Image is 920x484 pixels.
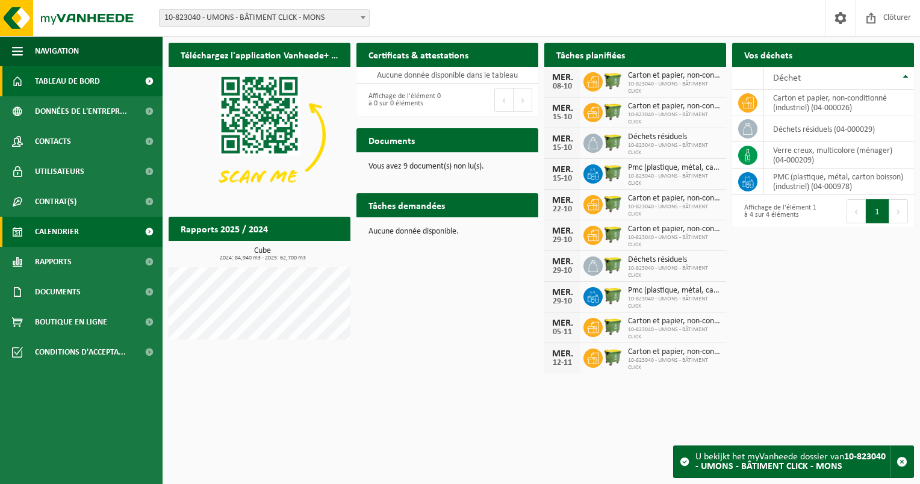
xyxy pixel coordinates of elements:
[550,82,574,91] div: 08-10
[356,43,480,66] h2: Certificats & attestations
[550,267,574,275] div: 29-10
[550,73,574,82] div: MER.
[550,318,574,328] div: MER.
[35,126,71,157] span: Contacts
[603,132,623,152] img: WB-1100-HPE-GN-50
[356,193,457,217] h2: Tâches demandées
[764,116,914,142] td: déchets résiduels (04-000029)
[628,296,720,310] span: 10-823040 - UMONS - BÂTIMENT CLICK
[550,134,574,144] div: MER.
[550,288,574,297] div: MER.
[169,67,350,203] img: Download de VHEPlus App
[628,102,720,111] span: Carton et papier, non-conditionné (industriel)
[550,144,574,152] div: 15-10
[550,226,574,236] div: MER.
[35,307,107,337] span: Boutique en ligne
[550,349,574,359] div: MER.
[169,217,280,240] h2: Rapports 2025 / 2024
[628,286,720,296] span: Pmc (plastique, métal, carton boisson) (industriel)
[550,205,574,214] div: 22-10
[246,240,349,264] a: Consulter les rapports
[695,446,890,477] div: U bekijkt het myVanheede dossier van
[550,196,574,205] div: MER.
[773,73,801,83] span: Déchet
[628,81,720,95] span: 10-823040 - UMONS - BÂTIMENT CLICK
[866,199,889,223] button: 1
[35,36,79,66] span: Navigation
[550,175,574,183] div: 15-10
[847,199,866,223] button: Previous
[35,217,79,247] span: Calendrier
[494,88,514,112] button: Previous
[159,9,370,27] span: 10-823040 - UMONS - BÂTIMENT CLICK - MONS
[35,157,84,187] span: Utilisateurs
[550,328,574,337] div: 05-11
[764,169,914,195] td: PMC (plastique, métal, carton boisson) (industriel) (04-000978)
[738,198,817,225] div: Affichage de l'élément 1 à 4 sur 4 éléments
[550,257,574,267] div: MER.
[368,163,526,171] p: Vous avez 9 document(s) non lu(s).
[628,132,720,142] span: Déchets résiduels
[628,71,720,81] span: Carton et papier, non-conditionné (industriel)
[628,234,720,249] span: 10-823040 - UMONS - BÂTIMENT CLICK
[764,142,914,169] td: verre creux, multicolore (ménager) (04-000209)
[368,228,526,236] p: Aucune donnée disponible.
[603,285,623,306] img: WB-1100-HPE-GN-50
[603,255,623,275] img: WB-1100-HPE-GN-50
[695,452,886,471] strong: 10-823040 - UMONS - BÂTIMENT CLICK - MONS
[603,316,623,337] img: WB-1100-HPE-GN-50
[35,66,100,96] span: Tableau de bord
[550,359,574,367] div: 12-11
[628,142,720,157] span: 10-823040 - UMONS - BÂTIMENT CLICK
[550,113,574,122] div: 15-10
[550,104,574,113] div: MER.
[628,194,720,203] span: Carton et papier, non-conditionné (industriel)
[362,87,441,113] div: Affichage de l'élément 0 à 0 sur 0 éléments
[356,67,538,84] td: Aucune donnée disponible dans le tableau
[628,326,720,341] span: 10-823040 - UMONS - BÂTIMENT CLICK
[603,163,623,183] img: WB-1100-HPE-GN-50
[550,236,574,244] div: 29-10
[175,247,350,261] h3: Cube
[628,225,720,234] span: Carton et papier, non-conditionné (industriel)
[169,43,350,66] h2: Téléchargez l'application Vanheede+ maintenant!
[764,90,914,116] td: carton et papier, non-conditionné (industriel) (04-000026)
[603,70,623,91] img: WB-1100-HPE-GN-50
[550,297,574,306] div: 29-10
[175,255,350,261] span: 2024: 84,940 m3 - 2025: 62,700 m3
[889,199,908,223] button: Next
[732,43,804,66] h2: Vos déchets
[628,203,720,218] span: 10-823040 - UMONS - BÂTIMENT CLICK
[35,96,127,126] span: Données de l'entrepr...
[550,165,574,175] div: MER.
[628,255,720,265] span: Déchets résiduels
[603,193,623,214] img: WB-1100-HPE-GN-50
[628,357,720,371] span: 10-823040 - UMONS - BÂTIMENT CLICK
[514,88,532,112] button: Next
[160,10,369,26] span: 10-823040 - UMONS - BÂTIMENT CLICK - MONS
[35,187,76,217] span: Contrat(s)
[603,224,623,244] img: WB-1100-HPE-GN-50
[603,347,623,367] img: WB-1100-HPE-GN-50
[628,173,720,187] span: 10-823040 - UMONS - BÂTIMENT CLICK
[35,277,81,307] span: Documents
[35,337,126,367] span: Conditions d'accepta...
[628,111,720,126] span: 10-823040 - UMONS - BÂTIMENT CLICK
[628,347,720,357] span: Carton et papier, non-conditionné (industriel)
[628,317,720,326] span: Carton et papier, non-conditionné (industriel)
[356,128,427,152] h2: Documents
[628,163,720,173] span: Pmc (plastique, métal, carton boisson) (industriel)
[603,101,623,122] img: WB-1100-HPE-GN-50
[628,265,720,279] span: 10-823040 - UMONS - BÂTIMENT CLICK
[35,247,72,277] span: Rapports
[544,43,637,66] h2: Tâches planifiées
